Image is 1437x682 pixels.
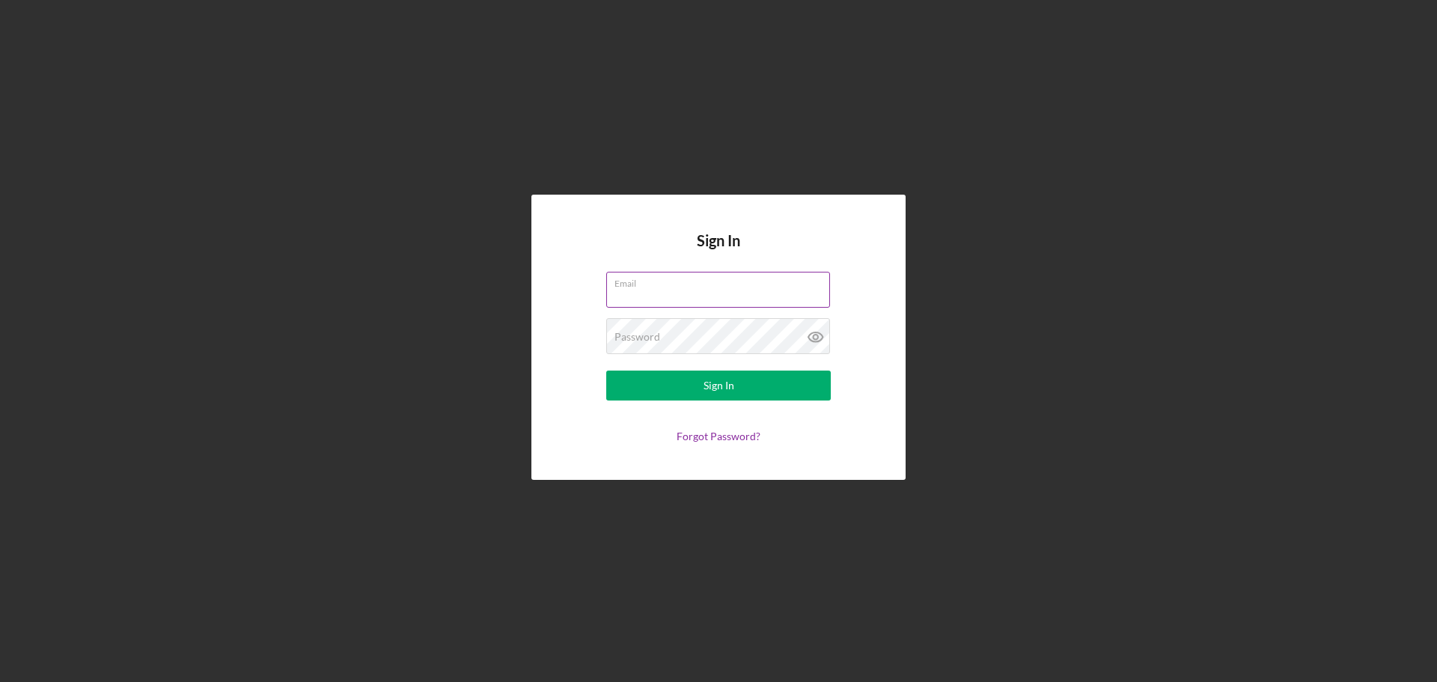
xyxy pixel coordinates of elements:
h4: Sign In [697,232,740,272]
div: Sign In [704,371,734,401]
button: Sign In [606,371,831,401]
keeper-lock: Open Keeper Popup [810,281,828,299]
a: Forgot Password? [677,430,760,442]
label: Email [614,273,830,289]
label: Password [614,331,660,343]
